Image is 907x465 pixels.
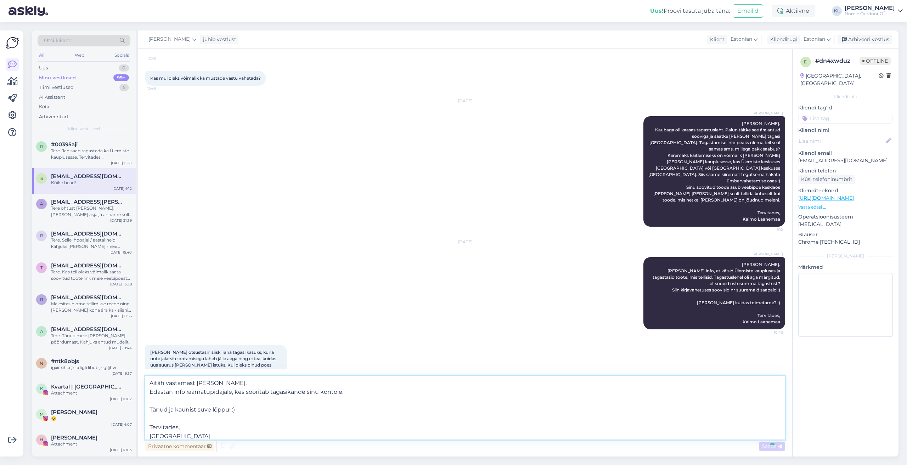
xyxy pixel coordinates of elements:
[798,221,893,228] p: [MEDICAL_DATA]
[51,231,125,237] span: robert37qwe@gmail.com
[39,64,48,72] div: Uus
[753,110,783,116] span: [PERSON_NAME]
[39,103,49,110] div: Kõik
[650,7,664,14] b: Uus!
[51,384,125,390] span: Kvartal | Kaubanduskeskus Tartus
[845,11,895,17] div: Nordic Outdoor OÜ
[798,167,893,175] p: Kliendi telefon
[798,126,893,134] p: Kliendi nimi
[798,213,893,221] p: Operatsioonisüsteem
[753,251,783,257] span: [PERSON_NAME]
[650,7,730,15] div: Proovi tasuta juba täna:
[51,390,132,396] div: Attachment
[150,350,277,380] span: [PERSON_NAME] otsustasin siiski raha tagasi kasuks, kuna uute jalatsite ootamisega läheb jälle ae...
[112,371,132,376] div: [DATE] 9:37
[110,282,132,287] div: [DATE] 15:38
[110,218,132,223] div: [DATE] 21:39
[798,187,893,194] p: Klienditeekond
[798,195,854,201] a: [URL][DOMAIN_NAME]
[51,180,132,186] div: Kõike head!
[51,173,125,180] span: saunabirge@gmail.com
[112,186,132,191] div: [DATE] 9:12
[147,86,174,91] span: 12:49
[51,364,132,371] div: igxicxihccjhcdigfdibob jhgfljhvc.
[40,297,43,302] span: r
[51,237,132,250] div: Tere. Sellel hooajal / aastal neid kahjuks [PERSON_NAME] meie valikusse. Tervitades. [PERSON_NAME]
[113,51,130,60] div: Socials
[804,35,825,43] span: Estonian
[40,329,43,334] span: a
[40,201,43,206] span: a
[799,137,885,145] input: Lisa nimi
[40,233,43,238] span: r
[145,239,785,245] div: [DATE]
[40,265,43,270] span: t
[51,294,125,301] span: rsorokin43@gmail.com
[44,37,72,44] span: Otsi kliente
[109,345,132,351] div: [DATE] 10:44
[756,227,783,232] span: 9:12
[6,36,19,50] img: Askly Logo
[39,94,65,101] div: AI Assistent
[111,160,132,166] div: [DATE] 15:21
[860,57,891,65] span: Offline
[111,422,132,427] div: [DATE] 6:07
[110,396,132,402] div: [DATE] 16:02
[40,361,43,366] span: n
[39,113,68,120] div: Arhiveeritud
[767,36,798,43] div: Klienditugi
[51,148,132,160] div: Tere. Jah saab tagastada ka Ülemiste kauplusesse. Tervitades. [PERSON_NAME]
[707,36,725,43] div: Klient
[73,51,86,60] div: Web
[51,141,78,148] span: #00395aji
[150,75,261,81] span: Kas mul oleks võimalik ka mustade vastu vahetada?
[119,84,129,91] div: 5
[798,113,893,124] input: Lisa tag
[40,144,43,149] span: 0
[798,238,893,246] p: Chrome [TECHNICAL_ID]
[51,301,132,313] div: Ma esitasin oma tellimuse reede ning [PERSON_NAME] koha ära ka - siiani pole tellimus minuni jõud...
[731,35,752,43] span: Estonian
[832,6,842,16] div: KL
[51,441,132,447] div: Attachment
[51,333,132,345] div: Tere. Tänud meie [PERSON_NAME] pöördumast. Kahjuks antud mudelit poes ei ole ja samuti ei saa sed...
[200,36,236,43] div: juhib vestlust
[756,330,783,335] span: 10:43
[798,157,893,164] p: [EMAIL_ADDRESS][DOMAIN_NAME]
[798,175,855,184] div: Küsi telefoninumbrit
[109,250,132,255] div: [DATE] 15:40
[39,74,76,81] div: Minu vestlused
[845,5,903,17] a: [PERSON_NAME]Nordic Outdoor OÜ
[798,253,893,259] div: [PERSON_NAME]
[68,126,100,132] span: Minu vestlused
[798,93,893,100] div: Kliendi info
[51,415,132,422] div: 😯
[733,4,763,18] button: Emailid
[40,386,43,391] span: K
[113,74,129,81] div: 99+
[815,57,860,65] div: # dn4xwduz
[800,72,879,87] div: [GEOGRAPHIC_DATA], [GEOGRAPHIC_DATA]
[798,149,893,157] p: Kliendi email
[798,263,893,271] p: Märkmed
[147,56,174,61] span: 12:49
[40,437,43,442] span: H
[51,358,79,364] span: #ntk8objs
[40,176,43,181] span: s
[798,104,893,112] p: Kliendi tag'id
[148,35,191,43] span: [PERSON_NAME]
[51,262,125,269] span: twoliver.kongo@gmail.com
[51,205,132,218] div: Tere õhtust [PERSON_NAME]. [PERSON_NAME] asja ja anname sulle homme hommikul teada, kus teine pak...
[51,199,125,205] span: aarne.ollek@gmail.com
[804,59,807,64] span: d
[838,35,892,44] div: Arhiveeri vestlus
[38,51,46,60] div: All
[845,5,895,11] div: [PERSON_NAME]
[51,409,97,415] span: Margo Ahven
[39,84,74,91] div: Tiimi vestlused
[798,204,893,210] p: Vaata edasi ...
[40,412,44,417] span: M
[51,326,125,333] span: a.l@mail.ee
[772,5,815,17] div: Aktiivne
[145,98,785,104] div: [DATE]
